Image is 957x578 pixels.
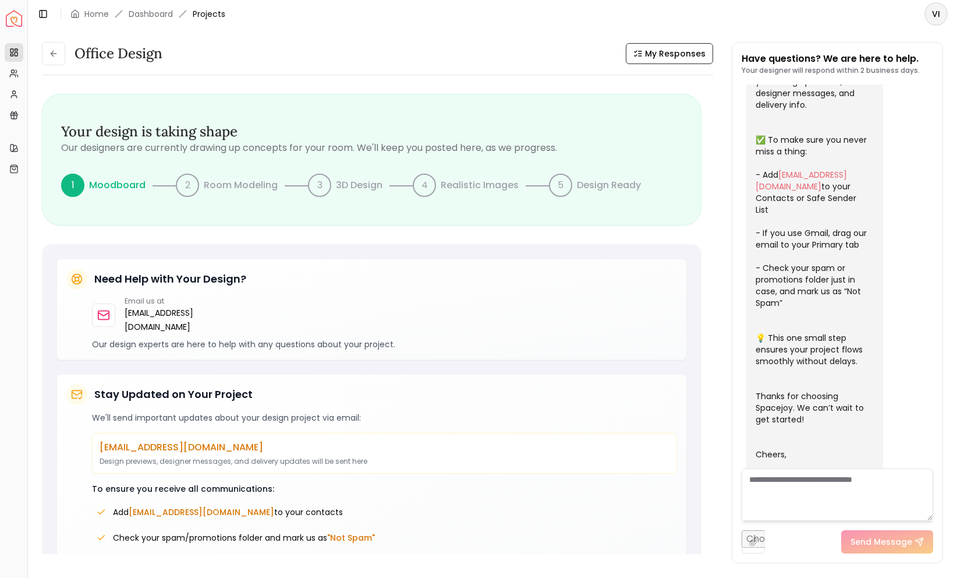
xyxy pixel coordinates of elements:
p: Our design experts are here to help with any questions about your project. [92,339,677,350]
p: [EMAIL_ADDRESS][DOMAIN_NAME] [100,440,669,454]
h5: Stay Updated on Your Project [94,386,253,403]
span: My Responses [645,48,706,59]
a: Dashboard [129,8,173,20]
a: Spacejoy [6,10,22,27]
p: Your designer will respond within 2 business days. [742,66,920,75]
div: 5 [549,174,572,197]
button: My Responses [626,43,713,64]
span: Check your spam/promotions folder and mark us as [113,532,375,544]
p: Design previews, designer messages, and delivery updates will be sent here [100,457,669,466]
img: Spacejoy Logo [6,10,22,27]
div: 2 [176,174,199,197]
span: "Not Spam" [327,532,375,544]
p: Our designers are currently drawing up concepts for your room. We'll keep you posted here, as we ... [61,141,682,155]
p: Realistic Images [441,178,519,192]
p: Have questions? We are here to help. [742,52,920,66]
span: Add to your contacts [113,506,343,518]
p: We'll send important updates about your design project via email: [92,412,677,424]
div: 4 [413,174,436,197]
a: [EMAIL_ADDRESS][DOMAIN_NAME] [756,169,847,192]
p: Moodboard [89,178,146,192]
span: VI [926,3,947,24]
h3: Your design is taking shape [61,122,682,141]
p: Room Modeling [204,178,278,192]
p: 3D Design [336,178,382,192]
button: VI [924,2,948,26]
span: Projects [193,8,225,20]
h5: Need Help with Your Design? [94,271,246,287]
div: 1 [61,174,84,197]
p: Design Ready [577,178,641,192]
div: 3 [308,174,331,197]
p: Email us at [125,297,224,306]
a: [EMAIL_ADDRESS][DOMAIN_NAME] [125,306,224,334]
span: [EMAIL_ADDRESS][DOMAIN_NAME] [129,506,274,518]
p: To ensure you receive all communications: [92,483,677,495]
a: Home [84,8,109,20]
nav: breadcrumb [70,8,225,20]
h3: Office design [75,44,162,63]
